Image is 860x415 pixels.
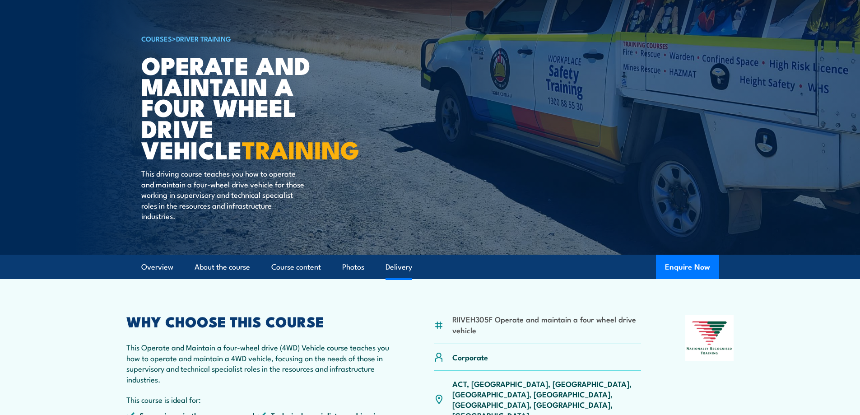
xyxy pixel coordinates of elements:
a: Course content [271,255,321,279]
a: About the course [195,255,250,279]
a: Overview [141,255,173,279]
a: Driver Training [176,33,231,43]
button: Enquire Now [656,255,719,279]
p: This driving course teaches you how to operate and maintain a four-wheel drive vehicle for those ... [141,168,306,221]
h2: WHY CHOOSE THIS COURSE [126,315,390,327]
p: This course is ideal for: [126,394,390,405]
p: This Operate and Maintain a four-wheel drive (4WD) Vehicle course teaches you how to operate and ... [126,342,390,384]
a: COURSES [141,33,172,43]
li: RIIVEH305F Operate and maintain a four wheel drive vehicle [452,314,642,335]
h6: > [141,33,364,44]
h1: Operate and Maintain a Four Wheel Drive Vehicle [141,54,364,160]
strong: TRAINING [242,130,359,168]
p: Corporate [452,352,488,362]
img: Nationally Recognised Training logo. [685,315,734,361]
a: Delivery [386,255,412,279]
a: Photos [342,255,364,279]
